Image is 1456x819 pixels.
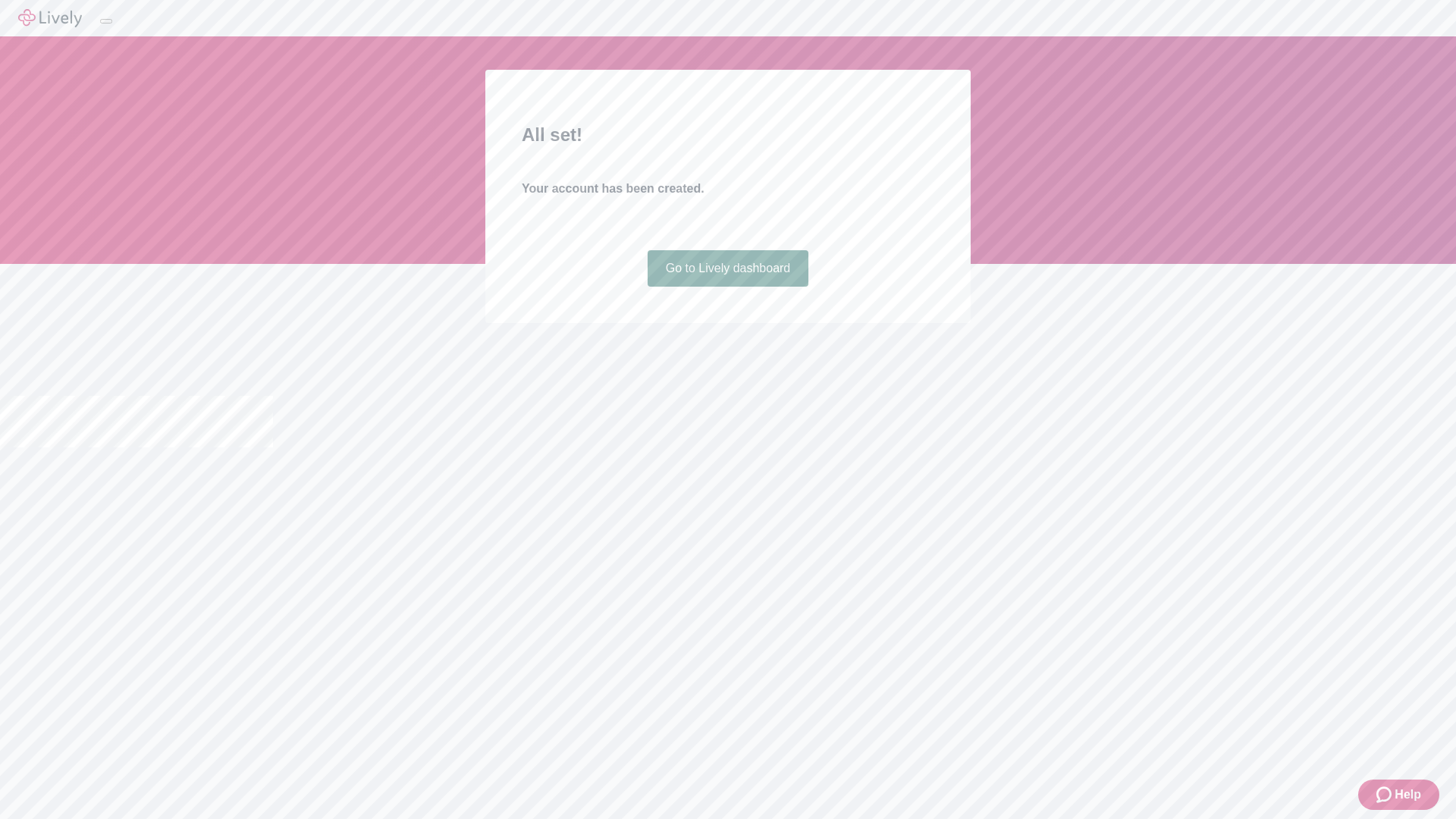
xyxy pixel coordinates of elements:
[648,250,809,287] a: Go to Lively dashboard
[1395,786,1421,804] span: Help
[1376,786,1395,804] svg: Zendesk support icon
[522,180,934,198] h4: Your account has been created.
[18,9,82,27] img: Lively
[100,19,112,24] button: Log out
[522,121,934,149] h2: All set!
[1358,780,1439,810] button: Zendesk support iconHelp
